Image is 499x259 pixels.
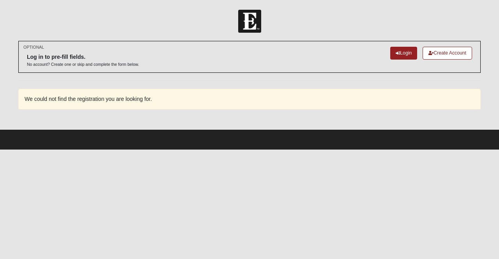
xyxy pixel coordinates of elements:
p: No account? Create one or skip and complete the form below. [27,62,139,67]
small: OPTIONAL [23,44,44,50]
h6: Log in to pre-fill fields. [27,54,139,60]
span: We could not find the registration you are looking for. [25,96,152,102]
a: Login [390,47,417,60]
a: Create Account [423,47,472,60]
img: Church of Eleven22 Logo [238,10,261,33]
